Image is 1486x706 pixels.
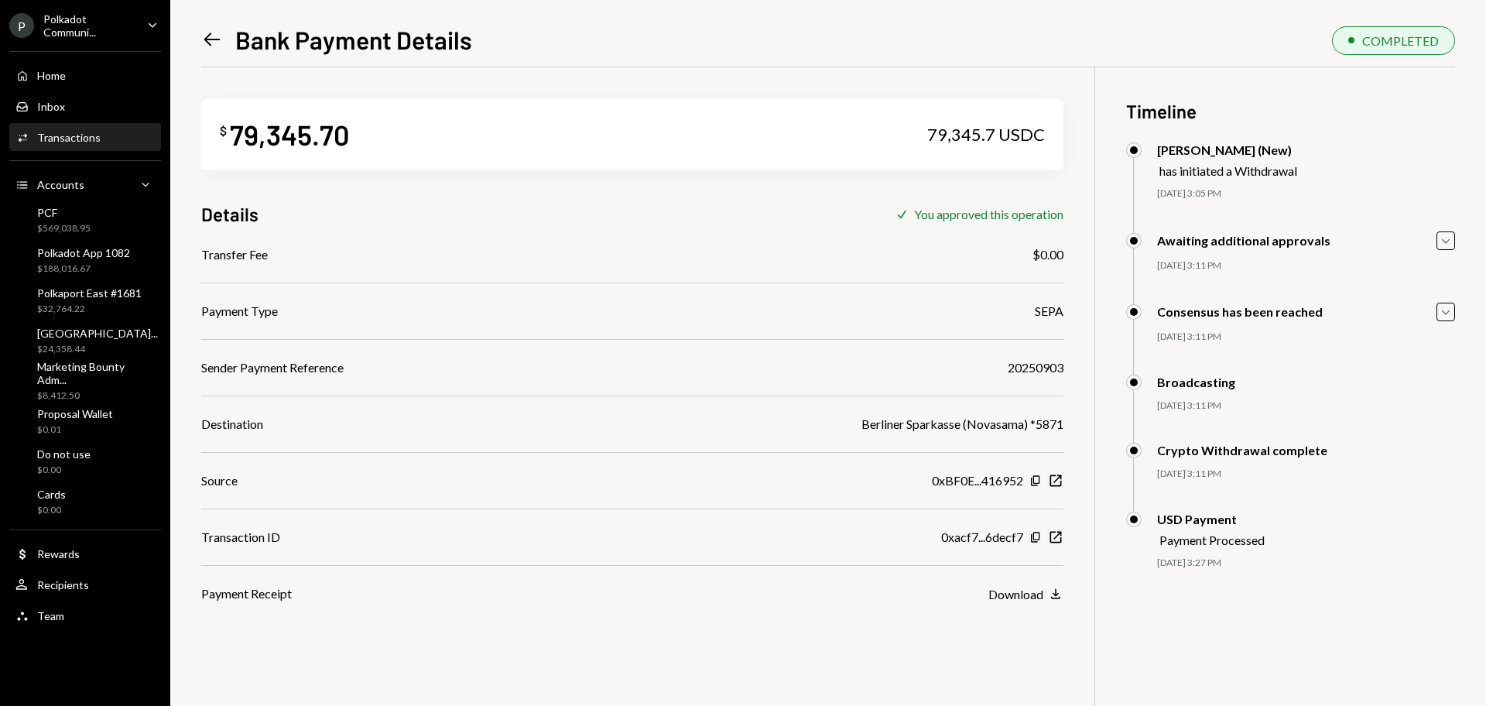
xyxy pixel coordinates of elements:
[201,201,259,227] h3: Details
[1362,33,1439,48] div: COMPLETED
[1157,233,1330,248] div: Awaiting additional approvals
[37,246,130,259] div: Polkadot App 1082
[1159,163,1297,178] div: has initiated a Withdrawal
[37,504,66,517] div: $0.00
[201,528,280,547] div: Transaction ID
[1157,512,1265,526] div: USD Payment
[37,464,91,477] div: $0.00
[37,609,64,622] div: Team
[9,170,161,198] a: Accounts
[37,69,66,82] div: Home
[9,322,164,359] a: [GEOGRAPHIC_DATA]...$24,358.44
[37,578,89,591] div: Recipients
[9,123,161,151] a: Transactions
[1157,331,1455,344] div: [DATE] 3:11 PM
[932,471,1023,490] div: 0xBF0E...416952
[37,407,113,420] div: Proposal Wallet
[988,586,1063,603] button: Download
[1035,302,1063,320] div: SEPA
[9,13,34,38] div: P
[988,587,1043,601] div: Download
[9,61,161,89] a: Home
[37,327,158,340] div: [GEOGRAPHIC_DATA]...
[37,303,142,316] div: $32,764.22
[9,540,161,567] a: Rewards
[1157,142,1297,157] div: [PERSON_NAME] (New)
[9,242,161,279] a: Polkadot App 1082$188,016.67
[220,123,227,139] div: $
[927,124,1045,146] div: 79,345.7 USDC
[9,483,161,520] a: Cards$0.00
[37,343,158,356] div: $24,358.44
[1157,557,1455,570] div: [DATE] 3:27 PM
[9,571,161,598] a: Recipients
[201,471,238,490] div: Source
[9,601,161,629] a: Team
[37,178,84,191] div: Accounts
[43,12,135,39] div: Polkadot Communi...
[201,302,278,320] div: Payment Type
[914,207,1063,221] div: You approved this operation
[1157,399,1455,413] div: [DATE] 3:11 PM
[201,584,292,603] div: Payment Receipt
[1157,259,1455,272] div: [DATE] 3:11 PM
[37,206,91,219] div: PCF
[9,443,161,480] a: Do not use$0.00
[1157,468,1455,481] div: [DATE] 3:11 PM
[37,360,155,386] div: Marketing Bounty Adm...
[1008,358,1063,377] div: 20250903
[230,117,349,152] div: 79,345.70
[941,528,1023,547] div: 0xacf7...6decf7
[9,282,161,319] a: Polkaport East #1681$32,764.22
[9,92,161,120] a: Inbox
[37,131,101,144] div: Transactions
[37,100,65,113] div: Inbox
[9,403,161,440] a: Proposal Wallet$0.01
[37,262,130,276] div: $188,016.67
[201,415,263,434] div: Destination
[37,488,66,501] div: Cards
[1159,533,1265,547] div: Payment Processed
[1157,187,1455,200] div: [DATE] 3:05 PM
[1157,375,1235,389] div: Broadcasting
[37,222,91,235] div: $569,038.95
[201,358,344,377] div: Sender Payment Reference
[1157,304,1323,319] div: Consensus has been reached
[861,415,1063,434] div: Berliner Sparkasse (Novasama) *5871
[201,245,268,264] div: Transfer Fee
[235,24,472,55] h1: Bank Payment Details
[37,547,80,560] div: Rewards
[1157,443,1327,458] div: Crypto Withdrawal complete
[37,447,91,461] div: Do not use
[37,423,113,437] div: $0.01
[37,286,142,300] div: Polkaport East #1681
[1126,98,1455,124] h3: Timeline
[37,389,155,403] div: $8,412.50
[9,201,161,238] a: PCF$569,038.95
[1032,245,1063,264] div: $0.00
[9,362,161,399] a: Marketing Bounty Adm...$8,412.50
